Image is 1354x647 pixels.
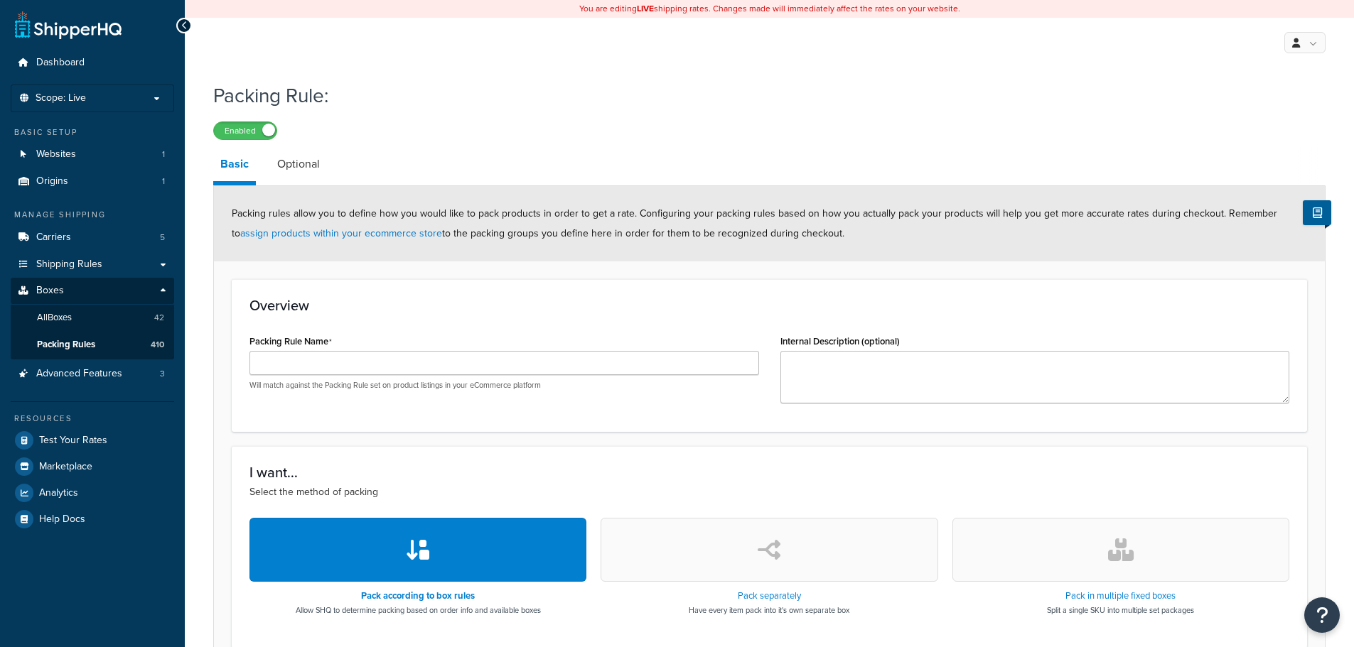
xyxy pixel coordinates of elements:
[160,368,165,380] span: 3
[249,484,1289,500] p: Select the method of packing
[232,206,1277,241] span: Packing rules allow you to define how you would like to pack products in order to get a rate. Con...
[11,332,174,358] a: Packing Rules410
[780,336,900,347] label: Internal Description (optional)
[249,464,1289,480] h3: I want...
[11,454,174,479] a: Marketplace
[36,368,122,380] span: Advanced Features
[11,278,174,304] a: Boxes
[240,226,442,241] a: assign products within your ecommerce store
[11,413,174,425] div: Resources
[11,251,174,278] a: Shipping Rules
[11,506,174,532] a: Help Docs
[151,339,164,351] span: 410
[249,336,332,347] label: Packing Rule Name
[637,2,654,15] b: LIVE
[11,361,174,387] a: Advanced Features3
[1304,597,1340,633] button: Open Resource Center
[11,428,174,453] a: Test Your Rates
[36,175,68,187] span: Origins
[37,339,95,351] span: Packing Rules
[11,224,174,251] a: Carriers5
[36,285,64,297] span: Boxes
[160,232,165,244] span: 5
[154,312,164,324] span: 42
[11,332,174,358] li: Packing Rules
[36,92,86,104] span: Scope: Live
[249,380,759,391] p: Will match against the Packing Rule set on product listings in your eCommerce platform
[39,487,78,499] span: Analytics
[214,122,276,139] label: Enabled
[36,232,71,244] span: Carriers
[37,312,72,324] span: All Boxes
[39,513,85,526] span: Help Docs
[1047,604,1194,616] p: Split a single SKU into multiple set packages
[36,148,76,161] span: Websites
[213,147,256,185] a: Basic
[36,259,102,271] span: Shipping Rules
[11,224,174,251] li: Carriers
[11,305,174,331] a: AllBoxes42
[11,126,174,138] div: Basic Setup
[11,361,174,387] li: Advanced Features
[213,82,1308,109] h1: Packing Rule:
[11,141,174,168] a: Websites1
[249,298,1289,313] h3: Overview
[11,480,174,506] a: Analytics
[11,168,174,195] li: Origins
[162,148,165,161] span: 1
[11,209,174,221] div: Manage Shipping
[1303,200,1331,225] button: Show Help Docs
[689,591,849,601] h3: Pack separately
[162,175,165,187] span: 1
[36,57,85,69] span: Dashboard
[1047,591,1194,601] h3: Pack in multiple fixed boxes
[11,278,174,359] li: Boxes
[270,147,327,181] a: Optional
[11,168,174,195] a: Origins1
[11,141,174,168] li: Websites
[689,604,849,616] p: Have every item pack into it's own separate box
[39,461,92,473] span: Marketplace
[296,591,541,601] h3: Pack according to box rules
[39,435,107,447] span: Test Your Rates
[296,604,541,616] p: Allow SHQ to determine packing based on order info and available boxes
[11,50,174,76] a: Dashboard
